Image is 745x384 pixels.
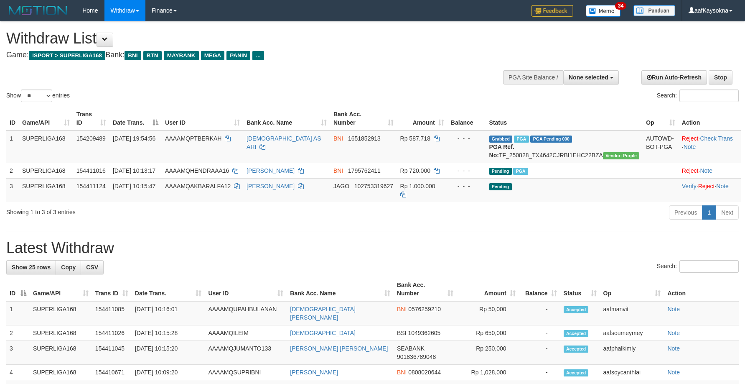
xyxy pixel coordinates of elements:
[30,277,92,301] th: Game/API: activate to sort column ascending
[165,135,221,142] span: AAAAMQPTBERKAH
[400,183,435,189] span: Rp 1.000.000
[29,51,105,60] span: ISPORT > SUPERLIGA168
[6,90,70,102] label: Show entries
[397,107,448,131] th: Amount: activate to sort column ascending
[519,301,560,325] td: -
[6,260,56,274] a: Show 25 rows
[30,341,92,365] td: SUPERLIGA168
[684,143,696,150] a: Note
[132,277,205,301] th: Date Trans.: activate to sort column ascending
[408,306,441,312] span: Copy 0576259210 to clipboard
[205,301,287,325] td: AAAAMQUPAHBULANAN
[698,183,715,189] a: Reject
[247,135,321,150] a: [DEMOGRAPHIC_DATA] AS ARI
[702,205,716,220] a: 1
[19,178,73,202] td: SUPERLIGA168
[657,90,739,102] label: Search:
[6,30,488,47] h1: Withdraw List
[30,325,92,341] td: SUPERLIGA168
[247,167,295,174] a: [PERSON_NAME]
[564,306,589,313] span: Accepted
[641,70,707,84] a: Run Auto-Refresh
[679,163,741,178] td: ·
[679,131,741,163] td: · ·
[92,341,132,365] td: 154411045
[600,341,664,365] td: aafphalkimly
[109,107,162,131] th: Date Trans.: activate to sort column descending
[486,131,643,163] td: TF_250828_TX4642CJRBI1EHC22BZA
[489,136,513,143] span: Grabbed
[6,51,488,59] h4: Game: Bank:
[290,345,388,352] a: [PERSON_NAME] [PERSON_NAME]
[226,51,250,60] span: PANIN
[700,167,712,174] a: Note
[643,131,679,163] td: AUTOWD-BOT-PGA
[700,135,733,142] a: Check Trans
[408,330,440,336] span: Copy 1049362605 to clipboard
[709,70,732,84] a: Stop
[132,365,205,380] td: [DATE] 10:09:20
[397,330,407,336] span: BSI
[531,5,573,17] img: Feedback.jpg
[667,330,680,336] a: Note
[657,260,739,273] label: Search:
[603,152,639,159] span: Vendor URL: https://trx4.1velocity.biz
[615,2,626,10] span: 34
[486,107,643,131] th: Status
[354,183,393,189] span: Copy 102753319627 to clipboard
[143,51,162,60] span: BTN
[113,135,155,142] span: [DATE] 19:54:56
[457,301,519,325] td: Rp 50,000
[448,107,486,131] th: Balance
[92,301,132,325] td: 154411085
[76,167,106,174] span: 154411016
[679,178,741,202] td: · ·
[563,70,619,84] button: None selected
[30,301,92,325] td: SUPERLIGA168
[165,167,229,174] span: AAAAMQHENDRAAA16
[6,365,30,380] td: 4
[679,260,739,273] input: Search:
[162,107,243,131] th: User ID: activate to sort column ascending
[247,183,295,189] a: [PERSON_NAME]
[643,107,679,131] th: Op: activate to sort column ascending
[6,107,19,131] th: ID
[503,70,563,84] div: PGA Site Balance /
[6,325,30,341] td: 2
[132,325,205,341] td: [DATE] 10:15:28
[489,168,512,175] span: Pending
[489,183,512,190] span: Pending
[530,136,572,143] span: PGA Pending
[6,4,70,17] img: MOTION_logo.png
[679,90,739,102] input: Search:
[290,306,356,321] a: [DEMOGRAPHIC_DATA][PERSON_NAME]
[61,264,76,271] span: Copy
[6,163,19,178] td: 2
[664,277,739,301] th: Action
[669,205,702,220] a: Previous
[400,167,430,174] span: Rp 720.000
[519,365,560,380] td: -
[457,365,519,380] td: Rp 1,028,000
[457,325,519,341] td: Rp 650,000
[397,345,425,352] span: SEABANK
[252,51,264,60] span: ...
[165,183,231,189] span: AAAAMQAKBARALFA12
[92,325,132,341] td: 154411026
[125,51,141,60] span: BNI
[86,264,98,271] span: CSV
[333,135,343,142] span: BNI
[348,167,381,174] span: Copy 1795762411 to clipboard
[76,135,106,142] span: 154209489
[205,277,287,301] th: User ID: activate to sort column ascending
[633,5,675,16] img: panduan.png
[600,277,664,301] th: Op: activate to sort column ascending
[19,131,73,163] td: SUPERLIGA168
[400,135,430,142] span: Rp 587.718
[12,264,51,271] span: Show 25 rows
[682,167,699,174] a: Reject
[205,325,287,341] td: AAAAMQILEIM
[6,341,30,365] td: 3
[290,330,356,336] a: [DEMOGRAPHIC_DATA]
[201,51,225,60] span: MEGA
